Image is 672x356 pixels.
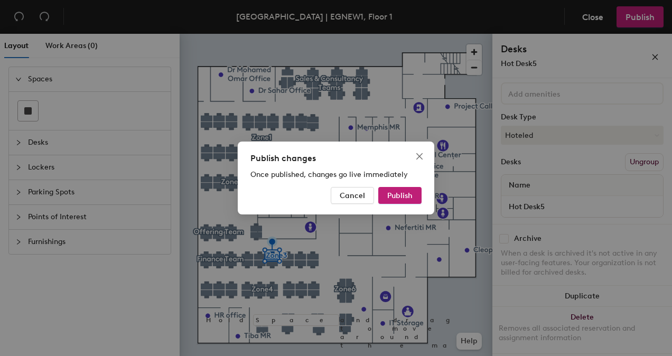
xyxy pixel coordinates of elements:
[411,152,428,161] span: Close
[250,170,408,179] span: Once published, changes go live immediately
[250,152,422,165] div: Publish changes
[331,187,374,204] button: Cancel
[378,187,422,204] button: Publish
[411,148,428,165] button: Close
[415,152,424,161] span: close
[340,191,365,200] span: Cancel
[387,191,413,200] span: Publish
